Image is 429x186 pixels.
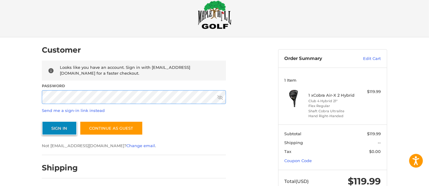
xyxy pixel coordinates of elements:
[285,149,292,154] span: Tax
[309,103,355,109] li: Flex Regular
[42,121,77,135] button: Sign In
[42,143,226,149] p: Not [EMAIL_ADDRESS][DOMAIN_NAME]? .
[357,89,381,95] div: $119.99
[309,93,355,98] h4: 1 x Cobra Air-X 2 Hybrid
[60,65,190,76] span: Looks like you have an account. Sign in with [EMAIL_ADDRESS][DOMAIN_NAME] for a faster checkout.
[378,140,381,145] span: --
[285,56,350,62] h3: Order Summary
[285,78,381,83] h3: 1 Item
[42,163,78,173] h2: Shipping
[285,131,302,136] span: Subtotal
[350,56,381,62] a: Edit Cart
[80,121,143,135] a: Continue as guest
[42,83,226,89] label: Password
[285,140,303,145] span: Shipping
[198,0,231,29] img: Maple Hill Golf
[309,99,355,104] li: Club 4 Hybrid 21°
[367,131,381,136] span: $119.99
[285,158,312,163] a: Coupon Code
[285,178,309,184] span: Total (USD)
[42,45,81,55] h2: Customer
[42,108,105,113] a: Send me a sign-in link instead
[309,113,355,119] li: Hand Right-Handed
[369,149,381,154] span: $0.00
[309,109,355,114] li: Shaft Cobra Ultralite
[126,143,155,148] a: Change email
